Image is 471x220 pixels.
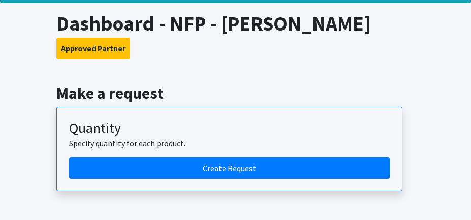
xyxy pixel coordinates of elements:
h3: Quantity [69,120,390,137]
p: Specify quantity for each product. [69,137,390,149]
a: Create a request by quantity [69,157,390,179]
button: Approved Partner [56,38,130,59]
h1: Dashboard - NFP - [PERSON_NAME] [56,11,415,36]
h2: Make a request [56,84,415,103]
